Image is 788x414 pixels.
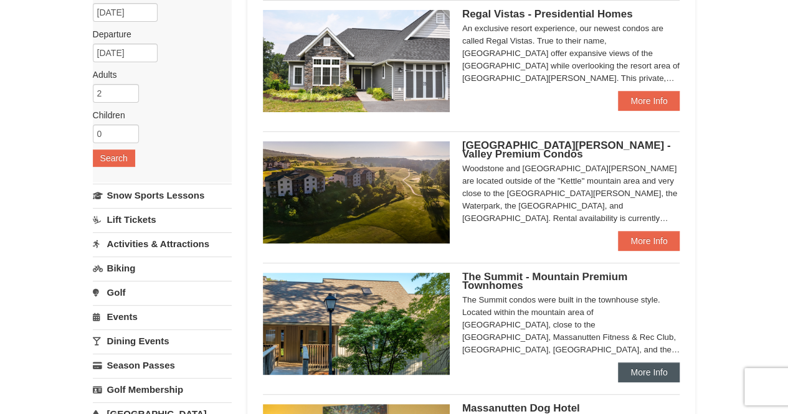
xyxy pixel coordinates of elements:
[93,109,222,121] label: Children
[618,231,680,251] a: More Info
[93,28,222,40] label: Departure
[93,184,232,207] a: Snow Sports Lessons
[93,354,232,377] a: Season Passes
[263,273,450,375] img: 19219034-1-0eee7e00.jpg
[462,22,680,85] div: An exclusive resort experience, our newest condos are called Regal Vistas. True to their name, [G...
[93,305,232,328] a: Events
[263,10,450,112] img: 19218991-1-902409a9.jpg
[263,141,450,243] img: 19219041-4-ec11c166.jpg
[462,402,580,414] span: Massanutten Dog Hotel
[93,232,232,255] a: Activities & Attractions
[462,8,633,20] span: Regal Vistas - Presidential Homes
[618,362,680,382] a: More Info
[93,149,135,167] button: Search
[93,281,232,304] a: Golf
[462,162,680,225] div: Woodstone and [GEOGRAPHIC_DATA][PERSON_NAME] are located outside of the "Kettle" mountain area an...
[93,256,232,280] a: Biking
[462,294,680,356] div: The Summit condos were built in the townhouse style. Located within the mountain area of [GEOGRAP...
[462,271,627,291] span: The Summit - Mountain Premium Townhomes
[618,91,680,111] a: More Info
[93,378,232,401] a: Golf Membership
[462,139,671,160] span: [GEOGRAPHIC_DATA][PERSON_NAME] - Valley Premium Condos
[93,208,232,231] a: Lift Tickets
[93,329,232,352] a: Dining Events
[93,68,222,81] label: Adults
